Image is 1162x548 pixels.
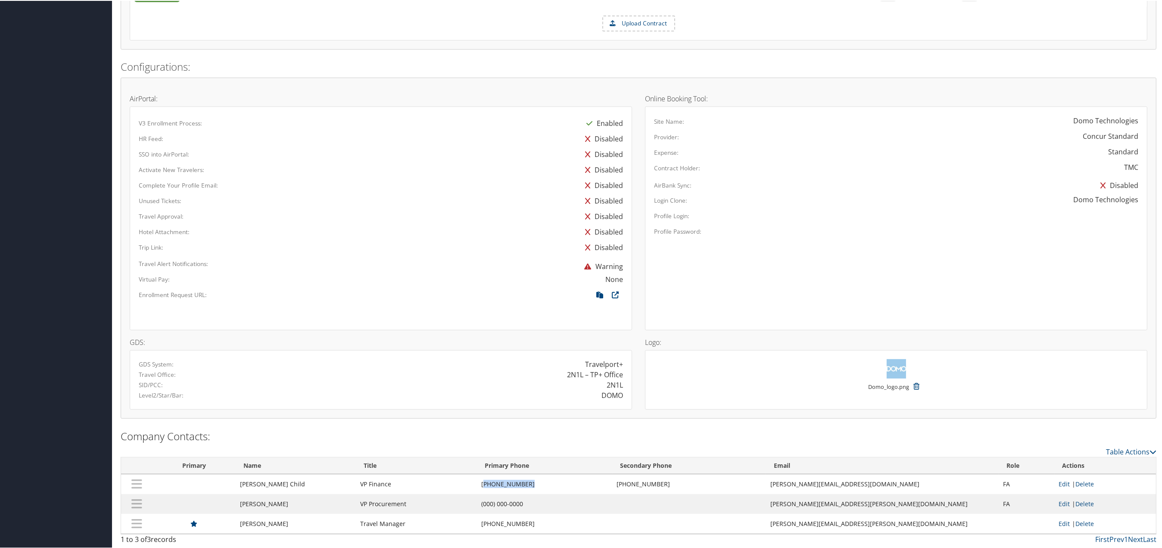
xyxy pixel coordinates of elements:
[139,274,170,283] label: Virtual Pay:
[766,493,999,513] td: [PERSON_NAME][EMAIL_ADDRESS][PERSON_NAME][DOMAIN_NAME]
[1106,446,1156,456] a: Table Actions
[581,177,623,192] div: Disabled
[654,163,700,172] label: Contract Holder:
[654,195,687,204] label: Login Clone:
[654,211,689,219] label: Profile Login:
[477,513,613,533] td: [PHONE_NUMBER]
[139,370,176,378] label: Travel Office:
[585,358,623,369] div: Travelport+
[147,534,151,543] span: 3
[139,149,189,158] label: SSO into AirPortal:
[999,473,1055,493] td: FA
[1076,519,1094,527] a: Delete
[139,359,174,368] label: GDS System:
[612,473,766,493] td: [PHONE_NUMBER]
[477,473,613,493] td: [PHONE_NUMBER]
[607,379,623,389] div: 2N1L
[654,147,679,156] label: Expense:
[654,132,679,141] label: Provider:
[1059,519,1070,527] a: Edit
[139,259,208,267] label: Travel Alert Notifications:
[582,115,623,130] div: Enabled
[121,59,1156,73] h2: Configurations:
[139,242,163,251] label: Trip Link:
[1128,534,1143,543] a: Next
[999,457,1055,473] th: Role
[130,94,632,101] h4: AirPortal:
[869,382,910,398] small: Domo_logo.png
[654,180,692,189] label: AirBank Sync:
[1073,194,1138,204] div: Domo Technologies
[1143,534,1156,543] a: Last
[645,94,1147,101] h4: Online Booking Tool:
[581,239,623,254] div: Disabled
[605,273,623,284] div: None
[766,473,999,493] td: [PERSON_NAME][EMAIL_ADDRESS][DOMAIN_NAME]
[356,493,477,513] td: VP Procurement
[645,338,1147,345] h4: Logo:
[581,130,623,146] div: Disabled
[121,533,370,548] div: 1 to 3 of records
[1095,534,1109,543] a: First
[121,428,1156,443] h2: Company Contacts:
[139,180,218,189] label: Complete Your Profile Email:
[236,473,356,493] td: [PERSON_NAME] Child
[567,369,623,379] div: 2N1L – TP+ Office
[356,513,477,533] td: Travel Manager
[139,165,204,173] label: Activate New Travelers:
[1059,479,1070,487] a: Edit
[236,513,356,533] td: [PERSON_NAME]
[654,116,684,125] label: Site Name:
[139,118,202,127] label: V3 Enrollment Process:
[1076,499,1094,507] a: Delete
[766,457,999,473] th: Email
[654,226,701,235] label: Profile Password:
[236,457,356,473] th: Name
[581,146,623,161] div: Disabled
[139,134,163,142] label: HR Feed:
[601,389,623,400] div: DOMO
[1055,473,1156,493] td: |
[139,380,163,388] label: SID/PCC:
[356,473,477,493] td: VP Finance
[887,358,906,378] img: Domo_logo.png
[999,493,1055,513] td: FA
[139,290,207,298] label: Enrollment Request URL:
[139,196,181,204] label: Unused Tickets:
[130,338,632,345] h4: GDS:
[581,208,623,223] div: Disabled
[612,457,766,473] th: Secondary Phone
[139,390,184,399] label: Level2/Star/Bar:
[1096,177,1138,192] div: Disabled
[1073,115,1138,125] div: Domo Technologies
[1076,479,1094,487] a: Delete
[581,192,623,208] div: Disabled
[581,161,623,177] div: Disabled
[236,493,356,513] td: [PERSON_NAME]
[139,227,190,235] label: Hotel Attachment:
[1055,493,1156,513] td: |
[477,493,613,513] td: (000) 000-0000
[766,513,999,533] td: [PERSON_NAME][EMAIL_ADDRESS][PERSON_NAME][DOMAIN_NAME]
[1059,499,1070,507] a: Edit
[603,16,674,30] label: Upload Contract
[1109,534,1124,543] a: Prev
[152,457,235,473] th: Primary
[1108,146,1138,156] div: Standard
[139,211,184,220] label: Travel Approval:
[1055,513,1156,533] td: |
[581,223,623,239] div: Disabled
[1055,457,1156,473] th: Actions
[1124,161,1138,172] div: TMC
[580,261,623,270] span: Warning
[1124,534,1128,543] a: 1
[1083,130,1138,141] div: Concur Standard
[477,457,613,473] th: Primary Phone
[356,457,477,473] th: Title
